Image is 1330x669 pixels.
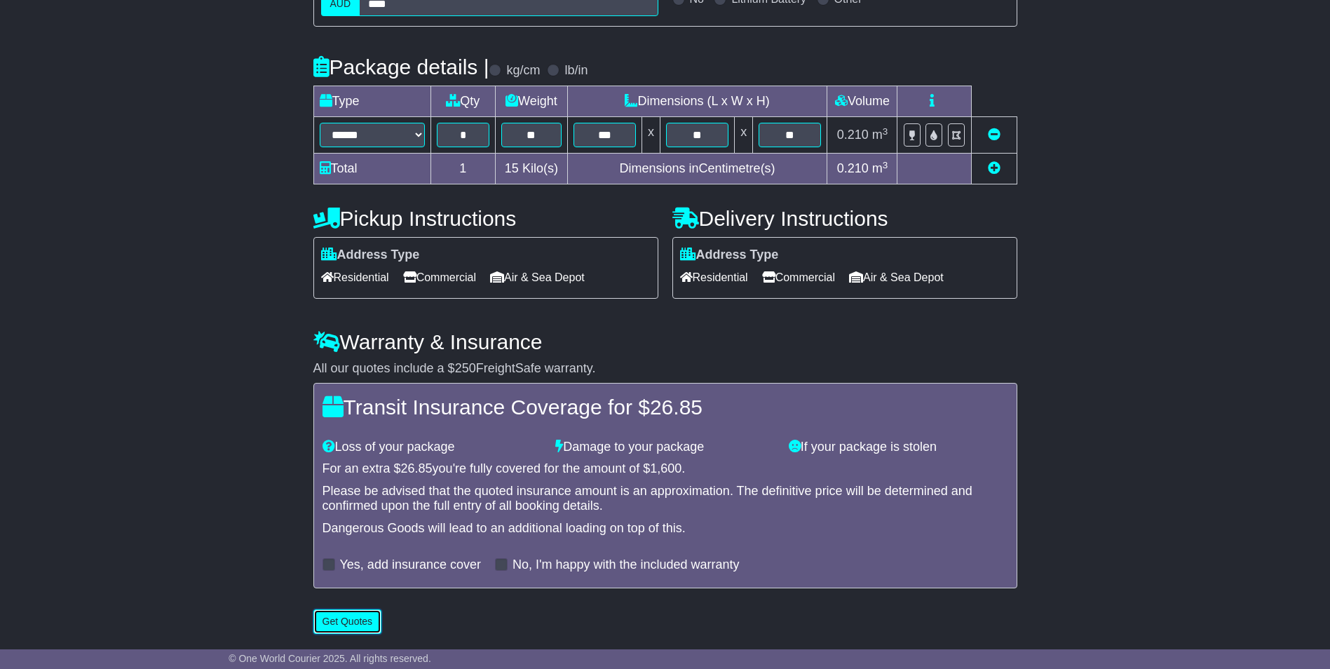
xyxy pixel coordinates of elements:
[313,330,1017,353] h4: Warranty & Insurance
[837,161,869,175] span: 0.210
[883,126,888,137] sup: 3
[735,117,753,154] td: x
[313,609,382,634] button: Get Quotes
[323,521,1008,536] div: Dangerous Goods will lead to an additional loading on top of this.
[496,86,568,117] td: Weight
[650,461,681,475] span: 1,600
[313,154,430,184] td: Total
[642,117,660,154] td: x
[567,154,827,184] td: Dimensions in Centimetre(s)
[430,86,496,117] td: Qty
[672,207,1017,230] h4: Delivery Instructions
[513,557,740,573] label: No, I'm happy with the included warranty
[430,154,496,184] td: 1
[321,266,389,288] span: Residential
[323,396,1008,419] h4: Transit Insurance Coverage for $
[564,63,588,79] label: lb/in
[313,361,1017,377] div: All our quotes include a $ FreightSafe warranty.
[548,440,782,455] div: Damage to your package
[313,86,430,117] td: Type
[680,248,779,263] label: Address Type
[567,86,827,117] td: Dimensions (L x W x H)
[988,161,1000,175] a: Add new item
[496,154,568,184] td: Kilo(s)
[680,266,748,288] span: Residential
[323,461,1008,477] div: For an extra $ you're fully covered for the amount of $ .
[782,440,1015,455] div: If your package is stolen
[229,653,431,664] span: © One World Courier 2025. All rights reserved.
[455,361,476,375] span: 250
[401,461,433,475] span: 26.85
[340,557,481,573] label: Yes, add insurance cover
[506,63,540,79] label: kg/cm
[650,396,703,419] span: 26.85
[490,266,585,288] span: Air & Sea Depot
[321,248,420,263] label: Address Type
[313,55,489,79] h4: Package details |
[872,161,888,175] span: m
[762,266,835,288] span: Commercial
[403,266,476,288] span: Commercial
[313,207,658,230] h4: Pickup Instructions
[827,86,897,117] td: Volume
[849,266,944,288] span: Air & Sea Depot
[837,128,869,142] span: 0.210
[988,128,1000,142] a: Remove this item
[872,128,888,142] span: m
[883,160,888,170] sup: 3
[323,484,1008,514] div: Please be advised that the quoted insurance amount is an approximation. The definitive price will...
[505,161,519,175] span: 15
[315,440,549,455] div: Loss of your package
